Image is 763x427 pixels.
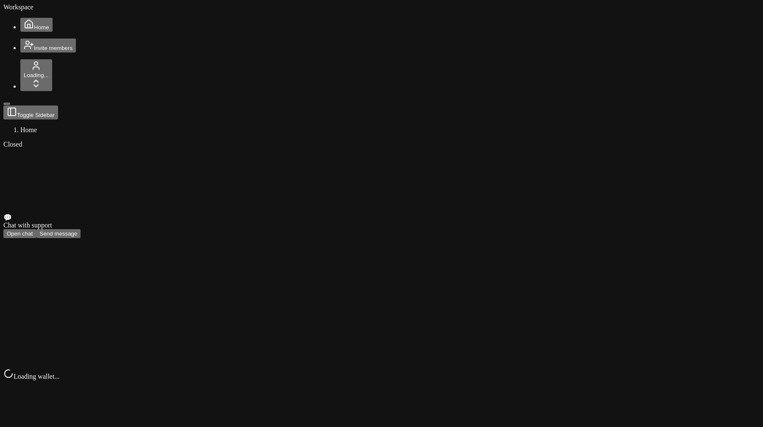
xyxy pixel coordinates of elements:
[36,229,81,238] button: Send message
[17,112,55,118] span: Toggle Sidebar
[24,72,49,78] span: Loading...
[3,105,58,119] button: Toggle Sidebar
[20,23,53,30] a: Home
[34,45,72,51] span: Invite members
[20,59,52,91] button: Loading...
[3,126,760,134] nav: breadcrumb
[14,373,59,380] span: Loading wallet...
[3,229,36,238] button: Open chat
[3,103,10,105] button: Toggle Sidebar
[20,39,76,53] button: Invite members
[3,3,760,11] div: Workspace
[3,213,760,222] div: 💬
[3,141,22,148] span: Closed
[34,24,49,30] span: Home
[20,126,37,133] span: Home
[20,44,76,51] a: Invite members
[20,18,53,32] button: Home
[3,222,760,229] div: Chat with support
